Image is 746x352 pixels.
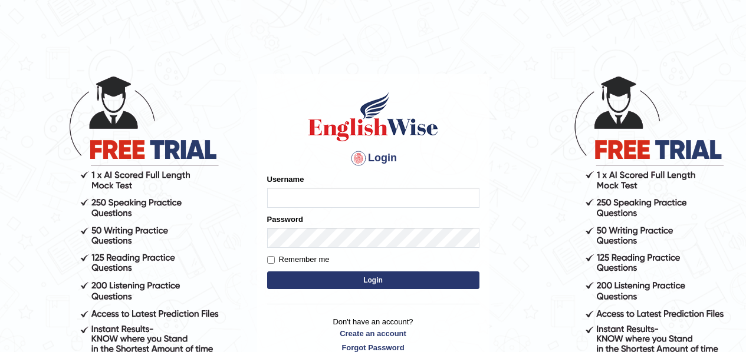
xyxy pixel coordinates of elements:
label: Username [267,174,304,185]
input: Remember me [267,256,275,264]
label: Remember me [267,254,330,265]
button: Login [267,271,479,289]
label: Password [267,214,303,225]
h4: Login [267,149,479,168]
img: Logo of English Wise sign in for intelligent practice with AI [306,90,441,143]
a: Create an account [267,328,479,339]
